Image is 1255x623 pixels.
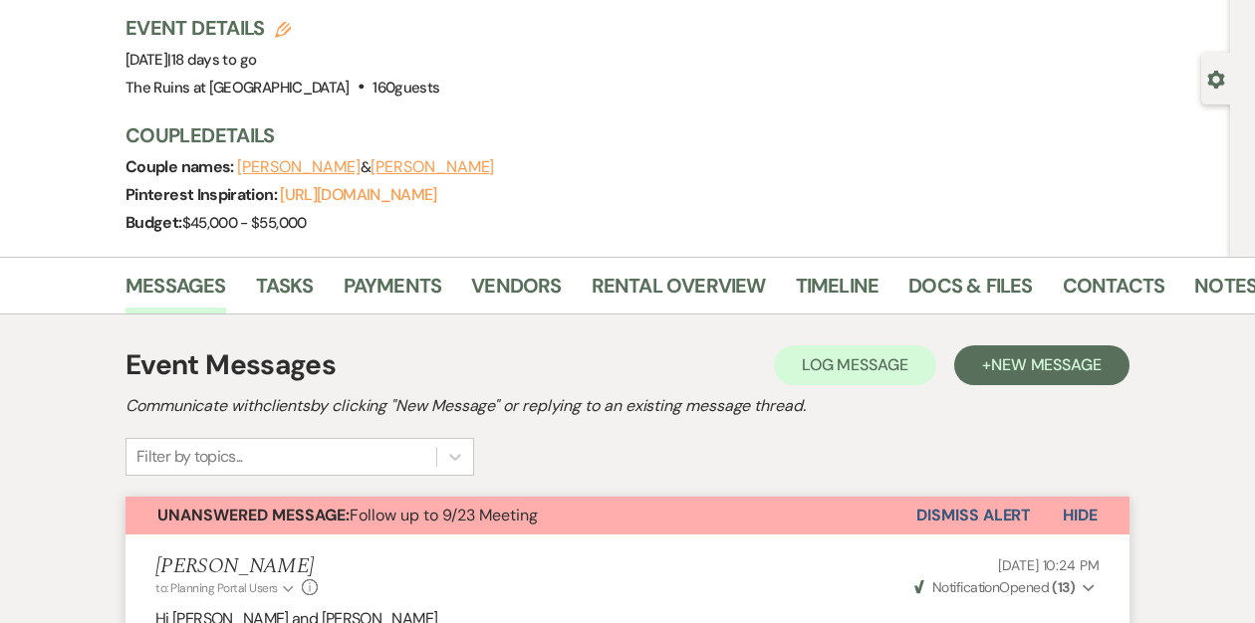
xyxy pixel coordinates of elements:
button: Hide [1031,497,1129,534]
button: Unanswered Message:Follow up to 9/23 Meeting [125,497,916,534]
span: [DATE] 10:24 PM [998,556,1100,574]
span: [DATE] [125,50,256,70]
div: Filter by topics... [136,445,243,469]
span: $45,000 - $55,000 [182,213,307,233]
span: & [237,157,494,177]
h3: Couple Details [125,121,1210,149]
button: [PERSON_NAME] [371,159,494,175]
a: Rental Overview [592,270,766,313]
span: Log Message [802,354,908,375]
span: The Ruins at [GEOGRAPHIC_DATA] [125,78,350,98]
span: 160 guests [373,78,439,98]
span: Budget: [125,212,182,233]
a: Tasks [256,270,314,313]
button: Dismiss Alert [916,497,1031,534]
h5: [PERSON_NAME] [155,554,318,579]
span: New Message [991,354,1102,375]
button: [PERSON_NAME] [237,159,361,175]
span: Notification [932,578,999,596]
span: Follow up to 9/23 Meeting [157,505,538,525]
span: Couple names: [125,156,237,177]
button: to: Planning Portal Users [155,579,297,597]
span: 18 days to go [171,50,257,70]
button: +New Message [954,345,1129,385]
a: Docs & Files [908,270,1032,313]
a: Messages [125,270,226,313]
span: to: Planning Portal Users [155,580,278,596]
a: Contacts [1063,270,1165,313]
span: Pinterest Inspiration: [125,184,280,205]
a: Payments [344,270,442,313]
span: | [167,50,256,70]
button: Log Message [774,345,936,385]
strong: Unanswered Message: [157,505,350,525]
button: NotificationOpened (13) [911,577,1100,598]
a: [URL][DOMAIN_NAME] [280,184,436,205]
h3: Event Details [125,14,439,42]
a: Vendors [471,270,561,313]
h1: Event Messages [125,344,336,386]
span: Opened [914,578,1076,596]
button: Open lead details [1207,69,1225,88]
span: Hide [1063,505,1098,525]
strong: ( 13 ) [1052,578,1075,596]
h2: Communicate with clients by clicking "New Message" or replying to an existing message thread. [125,394,1129,418]
a: Timeline [796,270,879,313]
